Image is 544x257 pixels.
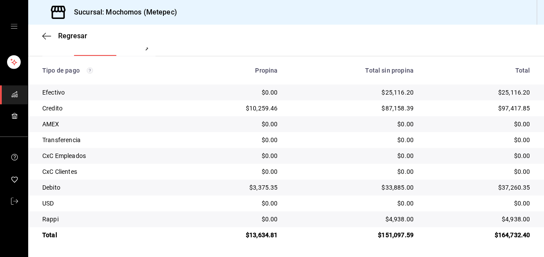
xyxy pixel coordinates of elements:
div: $0.00 [192,120,278,128]
div: $87,158.39 [292,104,413,113]
div: $3,375.35 [192,183,278,192]
div: $0.00 [428,167,530,176]
div: Total sin propina [292,67,413,74]
div: Credito [42,104,178,113]
div: $25,116.20 [428,88,530,97]
div: $25,116.20 [292,88,413,97]
div: CxC Clientes [42,167,178,176]
div: Debito [42,183,178,192]
button: Ver resumen [74,41,117,56]
div: $4,938.00 [292,215,413,224]
div: $0.00 [192,215,278,224]
div: navigation tabs [74,41,138,56]
div: $0.00 [192,151,278,160]
div: $0.00 [428,199,530,208]
div: $0.00 [428,136,530,144]
div: Tipo de pago [42,67,178,74]
div: $0.00 [192,88,278,97]
div: $0.00 [192,167,278,176]
div: $0.00 [192,199,278,208]
svg: Los pagos realizados con Pay y otras terminales son montos brutos. [87,67,93,73]
button: Regresar [42,32,87,40]
div: $97,417.85 [428,104,530,113]
div: $0.00 [428,151,530,160]
div: Rappi [42,215,178,224]
div: Total [428,67,530,74]
div: $0.00 [292,136,413,144]
div: USD [42,199,178,208]
button: Ver pagos [131,41,164,56]
div: Propina [192,67,278,74]
div: Total [42,231,178,239]
div: $0.00 [292,151,413,160]
span: Regresar [58,32,87,40]
div: $0.00 [292,199,413,208]
div: $37,260.35 [428,183,530,192]
div: $10,259.46 [192,104,278,113]
div: AMEX [42,120,178,128]
div: $13,634.81 [192,231,278,239]
div: $0.00 [292,120,413,128]
div: $0.00 [192,136,278,144]
h3: Sucursal: Mochomos (Metepec) [67,7,177,18]
div: $4,938.00 [428,215,530,224]
div: Efectivo [42,88,178,97]
div: $0.00 [428,120,530,128]
div: $151,097.59 [292,231,413,239]
div: CxC Empleados [42,151,178,160]
div: $33,885.00 [292,183,413,192]
div: $164,732.40 [428,231,530,239]
button: open drawer [11,23,18,30]
div: Transferencia [42,136,178,144]
div: $0.00 [292,167,413,176]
